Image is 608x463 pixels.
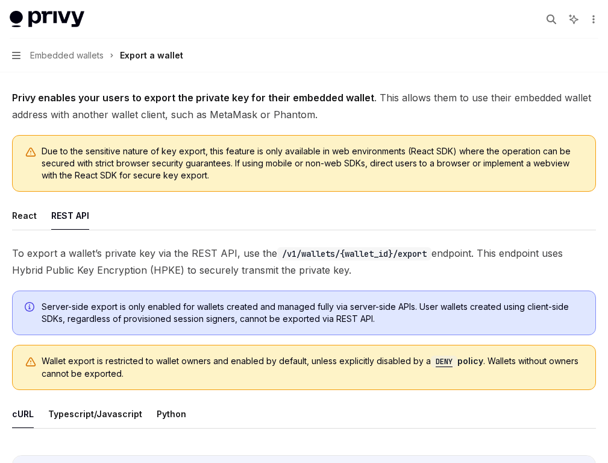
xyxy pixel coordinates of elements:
svg: Info [25,302,37,314]
button: React [12,201,37,230]
span: To export a wallet’s private key via the REST API, use the endpoint. This endpoint uses Hybrid Pu... [12,245,596,279]
button: REST API [51,201,89,230]
span: Embedded wallets [30,48,104,63]
code: /v1/wallets/{wallet_id}/export [277,247,431,260]
img: light logo [10,11,84,28]
span: Due to the sensitive nature of key export, this feature is only available in web environments (Re... [42,145,583,181]
span: . This allows them to use their embedded wallet address with another wallet client, such as MetaM... [12,89,596,123]
button: Typescript/Javascript [48,400,142,428]
svg: Warning [25,146,37,159]
a: DENYpolicy [431,356,483,366]
code: DENY [431,356,457,368]
strong: Privy enables your users to export the private key for their embedded wallet [12,92,374,104]
button: cURL [12,400,34,428]
button: Python [157,400,186,428]
button: More actions [586,11,598,28]
svg: Warning [25,356,37,368]
span: Wallet export is restricted to wallet owners and enabled by default, unless explicitly disabled b... [42,355,583,380]
div: Export a wallet [120,48,183,63]
span: Server-side export is only enabled for wallets created and managed fully via server-side APIs. Us... [42,301,583,325]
